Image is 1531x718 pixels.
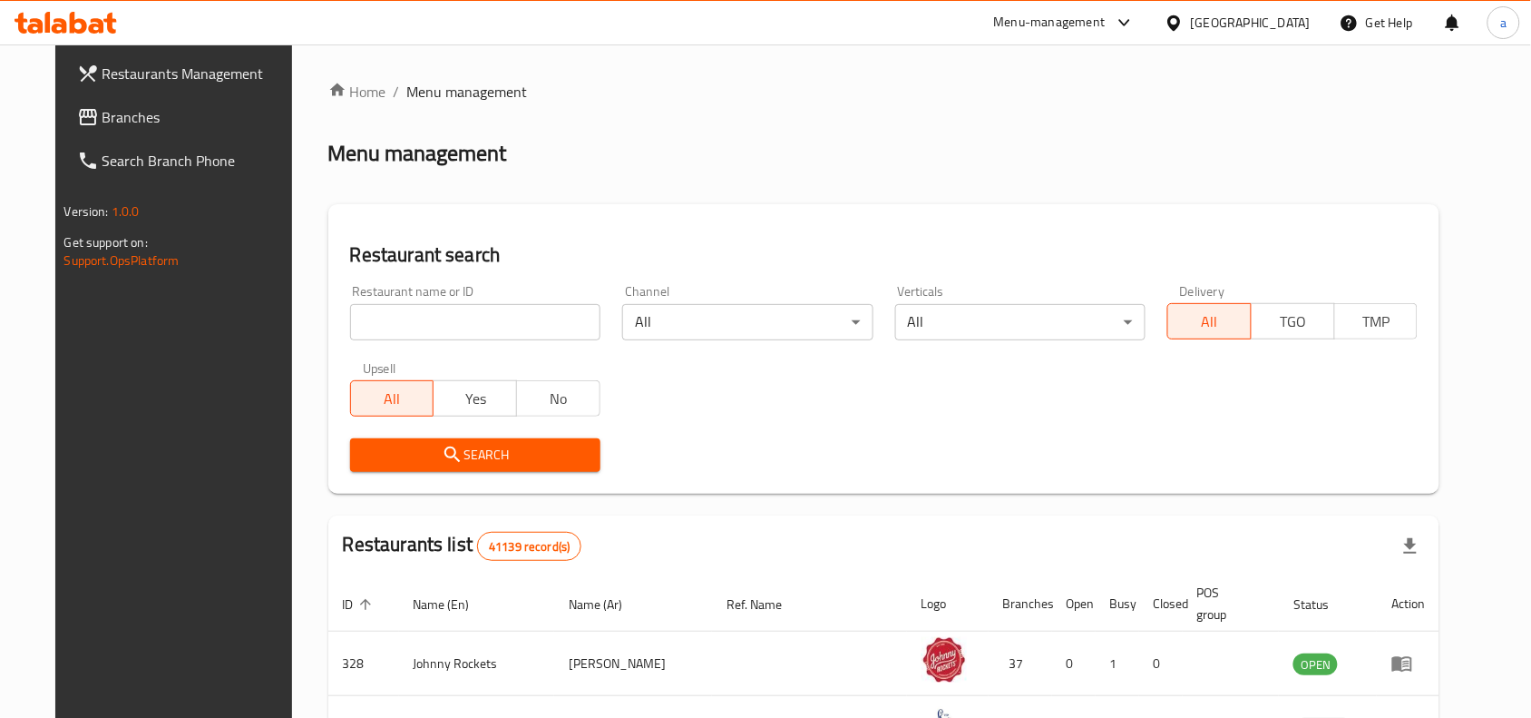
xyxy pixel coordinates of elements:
[102,106,297,128] span: Branches
[1139,632,1183,696] td: 0
[622,304,873,340] div: All
[343,531,582,561] h2: Restaurants list
[1391,653,1425,674] div: Menu
[569,594,646,615] span: Name (Ar)
[414,594,493,615] span: Name (En)
[112,200,140,223] span: 1.0.0
[64,249,180,272] a: Support.OpsPlatform
[1377,576,1439,632] th: Action
[358,386,427,412] span: All
[478,538,580,556] span: 41139 record(s)
[989,576,1052,632] th: Branches
[1096,576,1139,632] th: Busy
[63,139,311,182] a: Search Branch Phone
[1096,632,1139,696] td: 1
[328,81,386,103] a: Home
[394,81,400,103] li: /
[1342,309,1411,335] span: TMP
[554,632,712,696] td: [PERSON_NAME]
[64,231,148,254] span: Get support on:
[63,95,311,139] a: Branches
[64,200,109,223] span: Version:
[328,139,507,168] h2: Menu management
[328,81,1440,103] nav: breadcrumb
[1293,654,1338,675] div: OPEN
[350,304,600,340] input: Search for restaurant name or ID..
[895,304,1146,340] div: All
[726,594,805,615] span: Ref. Name
[350,241,1419,269] h2: Restaurant search
[1389,525,1432,568] div: Export file
[1167,303,1252,339] button: All
[1052,632,1096,696] td: 0
[102,150,297,172] span: Search Branch Phone
[433,380,517,417] button: Yes
[399,632,555,696] td: Johnny Rockets
[922,637,967,683] img: Johnny Rockets
[1500,13,1507,33] span: a
[1293,594,1352,615] span: Status
[477,532,581,561] div: Total records count
[1139,576,1183,632] th: Closed
[1334,303,1419,339] button: TMP
[328,632,399,696] td: 328
[350,380,434,417] button: All
[907,576,989,632] th: Logo
[994,12,1106,34] div: Menu-management
[1180,285,1225,298] label: Delivery
[102,63,297,84] span: Restaurants Management
[1197,582,1258,625] span: POS group
[350,438,600,472] button: Search
[343,594,377,615] span: ID
[63,52,311,95] a: Restaurants Management
[1259,309,1328,335] span: TGO
[524,386,593,412] span: No
[1293,654,1338,675] span: OPEN
[407,81,528,103] span: Menu management
[516,380,600,417] button: No
[1175,309,1244,335] span: All
[1191,13,1311,33] div: [GEOGRAPHIC_DATA]
[441,386,510,412] span: Yes
[989,632,1052,696] td: 37
[1052,576,1096,632] th: Open
[363,362,396,375] label: Upsell
[365,444,586,467] span: Search
[1251,303,1335,339] button: TGO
